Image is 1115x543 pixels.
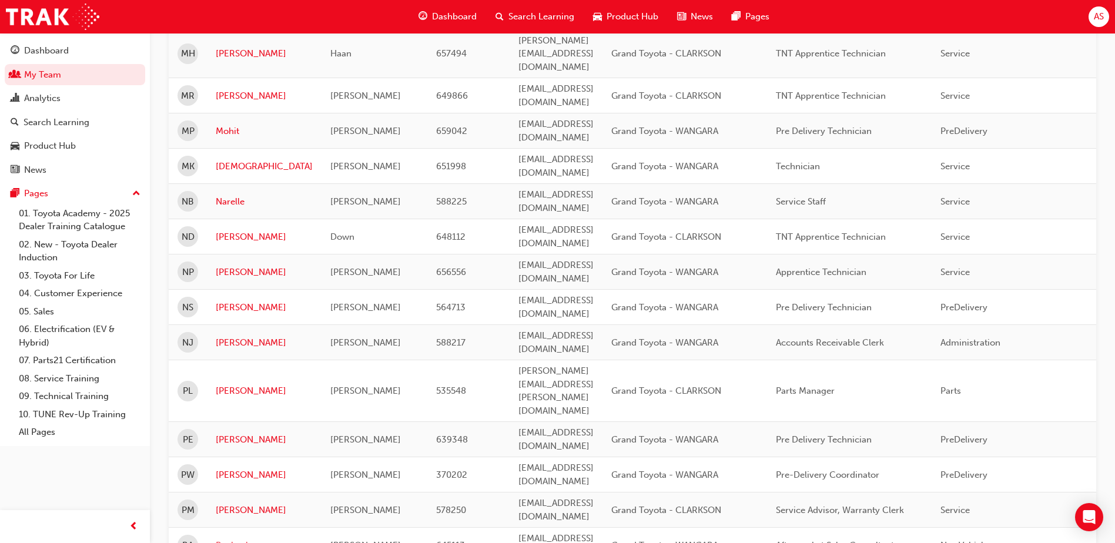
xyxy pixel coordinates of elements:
span: News [691,10,713,24]
span: 639348 [436,434,468,445]
span: Pages [745,10,769,24]
span: NS [182,301,193,314]
span: 656556 [436,267,466,277]
span: 648112 [436,232,466,242]
span: Pre Delivery Technician [776,434,872,445]
span: pages-icon [11,189,19,199]
span: [EMAIL_ADDRESS][DOMAIN_NAME] [518,427,594,451]
a: car-iconProduct Hub [584,5,668,29]
span: [PERSON_NAME][EMAIL_ADDRESS][DOMAIN_NAME] [518,35,594,72]
a: Product Hub [5,135,145,157]
a: [PERSON_NAME] [216,301,313,314]
span: [EMAIL_ADDRESS][DOMAIN_NAME] [518,295,594,319]
a: search-iconSearch Learning [486,5,584,29]
span: Parts [940,386,961,396]
div: Dashboard [24,44,69,58]
span: PreDelivery [940,470,987,480]
span: [PERSON_NAME] [330,90,401,101]
span: search-icon [495,9,504,24]
span: Apprentice Technician [776,267,866,277]
span: 578250 [436,505,466,515]
span: Service [940,267,970,277]
span: ND [182,230,195,244]
a: 04. Customer Experience [14,284,145,303]
span: [PERSON_NAME] [330,505,401,515]
span: Grand Toyota - CLARKSON [611,232,721,242]
a: 02. New - Toyota Dealer Induction [14,236,145,267]
span: Grand Toyota - WANGARA [611,161,718,172]
span: [PERSON_NAME] [330,434,401,445]
span: 588217 [436,337,466,348]
span: PreDelivery [940,126,987,136]
span: chart-icon [11,93,19,104]
span: Pre Delivery Technician [776,302,872,313]
span: [PERSON_NAME] [330,386,401,396]
a: 08. Service Training [14,370,145,388]
a: 03. Toyota For Life [14,267,145,285]
a: News [5,159,145,181]
a: news-iconNews [668,5,722,29]
span: [EMAIL_ADDRESS][DOMAIN_NAME] [518,330,594,354]
a: Analytics [5,88,145,109]
span: 370202 [436,470,467,480]
a: Narelle [216,195,313,209]
span: Service [940,161,970,172]
span: PW [181,468,195,482]
span: PM [182,504,195,517]
span: TNT Apprentice Technician [776,90,886,101]
a: [PERSON_NAME] [216,384,313,398]
span: NP [182,266,194,279]
a: Dashboard [5,40,145,62]
span: [PERSON_NAME] [330,267,401,277]
span: [PERSON_NAME] [330,126,401,136]
span: Pre-Delivery Coordinator [776,470,879,480]
span: AS [1094,10,1104,24]
a: All Pages [14,423,145,441]
a: 01. Toyota Academy - 2025 Dealer Training Catalogue [14,205,145,236]
span: car-icon [11,141,19,152]
span: Service Staff [776,196,826,207]
a: [PERSON_NAME] [216,89,313,103]
span: guage-icon [418,9,427,24]
a: pages-iconPages [722,5,779,29]
span: MP [182,125,195,138]
a: 10. TUNE Rev-Up Training [14,405,145,424]
a: Mohit [216,125,313,138]
span: Service [940,90,970,101]
a: 05. Sales [14,303,145,321]
div: Product Hub [24,139,76,153]
span: [EMAIL_ADDRESS][DOMAIN_NAME] [518,189,594,213]
span: news-icon [11,165,19,176]
span: Search Learning [508,10,574,24]
span: Grand Toyota - WANGARA [611,470,718,480]
span: 588225 [436,196,467,207]
span: [EMAIL_ADDRESS][DOMAIN_NAME] [518,498,594,522]
span: MH [181,47,195,61]
a: [PERSON_NAME] [216,47,313,61]
span: Dashboard [432,10,477,24]
span: Grand Toyota - WANGARA [611,434,718,445]
span: NB [182,195,194,209]
span: Grand Toyota - CLARKSON [611,48,721,59]
div: Pages [24,187,48,200]
a: 06. Electrification (EV & Hybrid) [14,320,145,351]
span: [PERSON_NAME][EMAIL_ADDRESS][PERSON_NAME][DOMAIN_NAME] [518,366,594,416]
span: Grand Toyota - WANGARA [611,126,718,136]
div: News [24,163,46,177]
img: Trak [6,4,99,30]
span: people-icon [11,70,19,81]
span: Grand Toyota - WANGARA [611,337,718,348]
span: Service [940,232,970,242]
span: Product Hub [607,10,658,24]
span: [EMAIL_ADDRESS][DOMAIN_NAME] [518,224,594,249]
button: Pages [5,183,145,205]
span: 649866 [436,90,468,101]
a: [PERSON_NAME] [216,336,313,350]
a: [PERSON_NAME] [216,504,313,517]
span: [PERSON_NAME] [330,161,401,172]
a: 09. Technical Training [14,387,145,405]
span: [PERSON_NAME] [330,196,401,207]
a: 07. Parts21 Certification [14,351,145,370]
